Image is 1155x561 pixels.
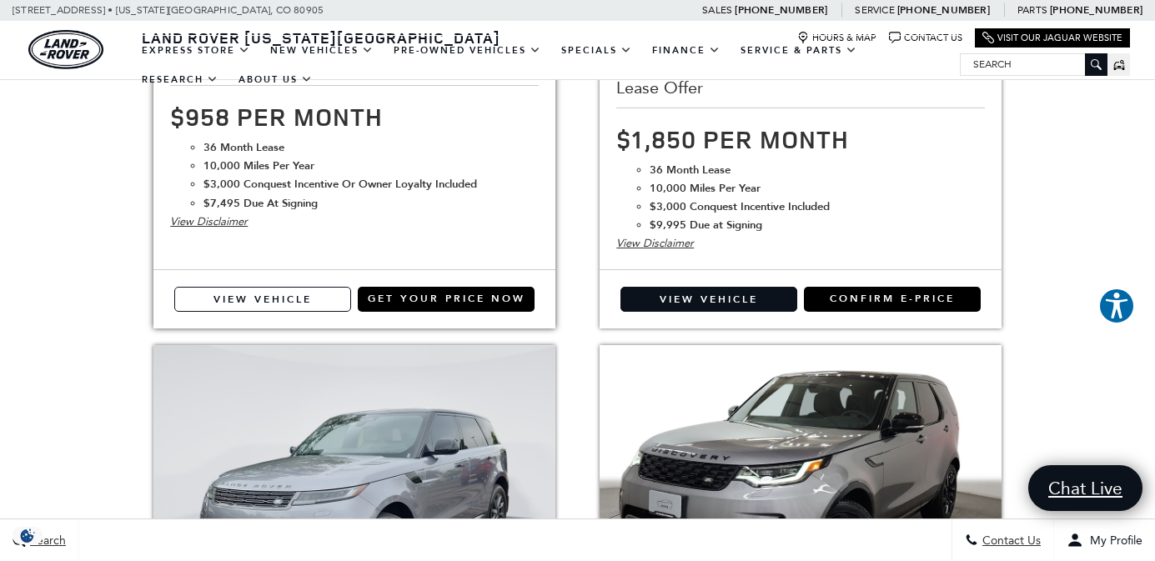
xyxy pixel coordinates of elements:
[358,287,535,312] a: Get Your Price Now
[1098,288,1135,328] aside: Accessibility Help Desk
[620,287,797,312] a: View Vehicle
[203,177,477,192] strong: $3,000 Conquest Incentive Or Owner Loyalty Included
[650,181,761,196] strong: 10,000 Miles Per Year
[616,234,985,253] div: View Disclaimer
[203,196,318,211] strong: $7,495 Due At Signing
[650,218,762,233] strong: $9,995 Due at Signing
[8,527,47,544] img: Opt-Out Icon
[174,287,351,312] a: View Vehicle
[650,199,830,214] strong: $3,000 Conquest Incentive Included
[978,533,1041,548] span: Contact Us
[551,36,642,65] a: Specials
[132,36,260,65] a: EXPRESS STORE
[228,65,323,94] a: About Us
[889,32,962,44] a: Contact Us
[1098,288,1135,324] button: Explore your accessibility options
[650,163,731,178] span: 36 Month Lease
[170,99,383,133] span: $958 per month
[616,78,707,97] span: Lease Offer
[28,30,103,69] a: land-rover
[8,527,47,544] section: Click to Open Cookie Consent Modal
[384,36,551,65] a: Pre-Owned Vehicles
[132,28,510,48] a: Land Rover [US_STATE][GEOGRAPHIC_DATA]
[797,32,876,44] a: Hours & Map
[1017,4,1047,16] span: Parts
[132,65,228,94] a: Research
[1083,533,1142,548] span: My Profile
[13,4,324,16] a: [STREET_ADDRESS] • [US_STATE][GEOGRAPHIC_DATA], CO 80905
[961,54,1107,74] input: Search
[203,140,284,155] span: 36 Month Lease
[170,213,539,231] div: View Disclaimer
[132,36,960,94] nav: Main Navigation
[616,122,849,156] span: $1,850 per month
[203,158,314,173] strong: 10,000 Miles Per Year
[731,36,867,65] a: Service & Parts
[642,36,731,65] a: Finance
[260,36,384,65] a: New Vehicles
[1040,477,1131,499] span: Chat Live
[982,32,1122,44] a: Visit Our Jaguar Website
[28,30,103,69] img: Land Rover
[1050,3,1142,17] a: [PHONE_NUMBER]
[804,287,981,312] a: Confirm E-Price
[702,4,732,16] span: Sales
[735,3,827,17] a: [PHONE_NUMBER]
[1054,519,1155,561] button: Open user profile menu
[897,3,990,17] a: [PHONE_NUMBER]
[142,28,500,48] span: Land Rover [US_STATE][GEOGRAPHIC_DATA]
[855,4,894,16] span: Service
[1028,465,1142,511] a: Chat Live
